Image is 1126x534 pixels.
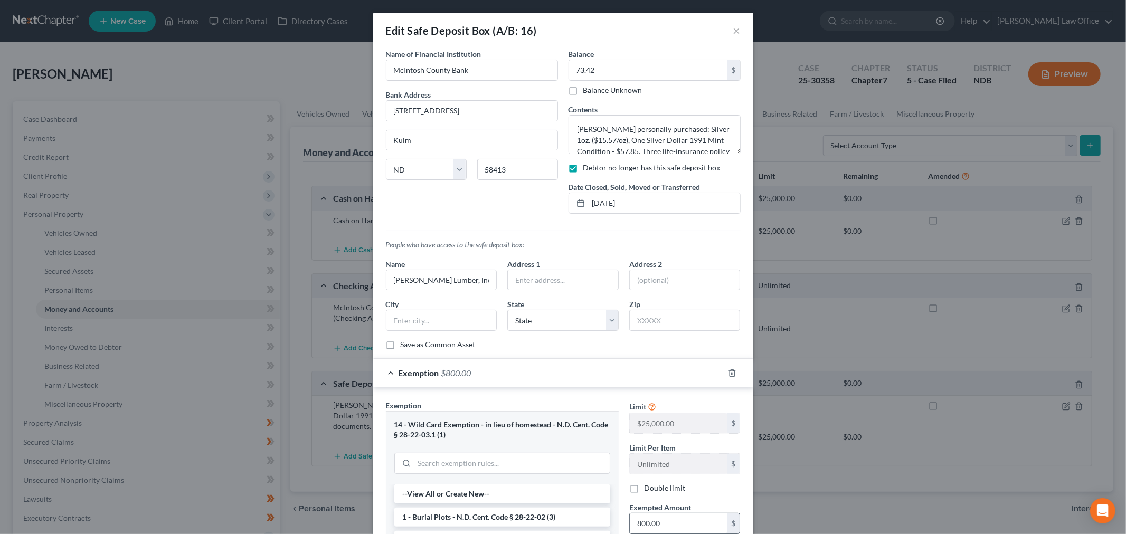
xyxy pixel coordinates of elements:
input: Search exemption rules... [414,453,610,473]
label: Save as Common Asset [401,339,476,350]
input: (optional) [630,270,740,290]
label: Limit Per Item [629,442,676,453]
label: Zip [629,299,640,310]
label: Contents [569,104,598,115]
input: MM/DD/YYYY [589,193,740,213]
input: Enter address... [508,270,618,290]
label: Balance Unknown [583,85,642,96]
input: 0.00 [569,60,727,80]
span: $800.00 [441,368,471,378]
input: Enter zip... [477,159,558,180]
label: Balance [569,49,594,60]
li: 1 - Burial Plots - N.D. Cent. Code § 28-22-02 (3) [394,508,610,527]
input: Enter city... [386,130,557,150]
input: Enter name... [386,270,497,290]
input: Enter city... [386,310,497,330]
span: Name of Financial Institution [386,50,481,59]
div: $ [727,60,740,80]
label: Debtor no longer has this safe deposit box [583,163,721,173]
li: --View All or Create New-- [394,484,610,503]
label: State [507,299,524,310]
label: Address 2 [629,259,662,270]
div: Open Intercom Messenger [1090,498,1115,523]
button: × [733,24,741,37]
input: Enter name... [386,60,557,80]
input: 0.00 [630,513,727,533]
input: -- [630,454,727,474]
label: Bank Address [386,89,431,100]
div: Edit Safe Deposit Box (A/B: 16) [386,23,537,38]
div: $ [727,413,740,433]
span: Limit [629,402,646,411]
span: Exemption [386,401,422,410]
div: $ [727,454,740,474]
span: Exempted Amount [629,503,691,512]
span: Date Closed, Sold, Moved or Transferred [569,183,701,192]
label: Double limit [644,483,685,493]
label: Name [386,259,405,270]
input: Enter address... [386,101,557,121]
div: 14 - Wild Card Exemption - in lieu of homestead - N.D. Cent. Code § 28-22-03.1 (1) [394,420,610,440]
div: $ [727,513,740,533]
p: People who have access to the safe deposit box: [386,240,741,250]
input: -- [630,413,727,433]
span: Exemption [399,368,439,378]
label: City [386,299,399,310]
input: XXXXX [629,310,741,331]
label: Address 1 [507,259,540,270]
